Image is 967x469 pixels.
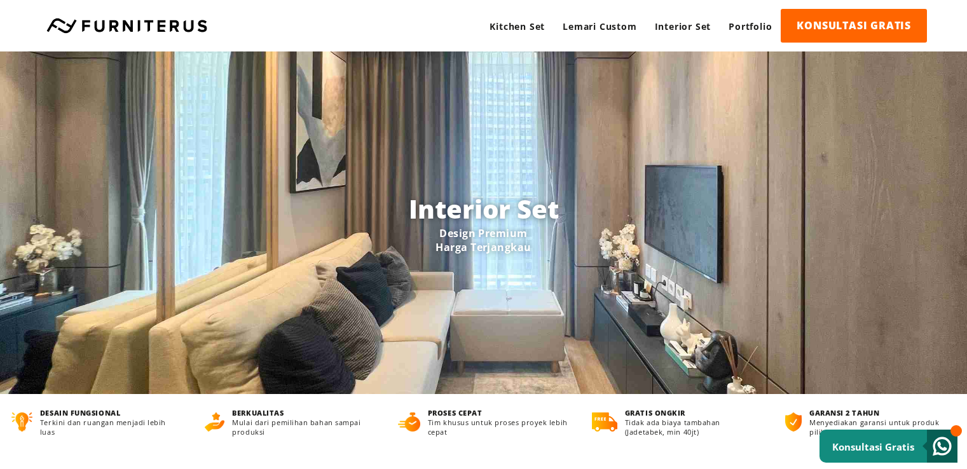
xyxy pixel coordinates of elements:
[646,9,720,44] a: Interior Set
[205,412,224,432] img: berkualitas.png
[781,9,927,43] a: KONSULTASI GRATIS
[809,408,955,418] h4: GARANSI 2 TAHUN
[720,9,781,44] a: Portfolio
[592,412,617,432] img: gratis-ongkir.png
[11,412,32,432] img: desain-fungsional.png
[232,408,374,418] h4: BERKUALITAS
[481,9,554,44] a: Kitchen Set
[232,418,374,437] p: Mulai dari pemilihan bahan sampai produksi
[785,412,802,432] img: bergaransi.png
[428,418,568,437] p: Tim khusus untuk proses proyek lebih cepat
[428,408,568,418] h4: PROSES CEPAT
[40,408,181,418] h4: DESAIN FUNGSIONAL
[820,430,957,463] a: Konsultasi Gratis
[832,440,914,453] small: Konsultasi Gratis
[130,191,838,226] h1: Interior Set
[625,408,762,418] h4: GRATIS ONGKIR
[625,418,762,437] p: Tidak ada biaya tambahan (Jadetabek, min 40jt)
[130,226,838,254] p: Design Premium Harga Terjangkau
[554,9,645,44] a: Lemari Custom
[40,418,181,437] p: Terkini dan ruangan menjadi lebih luas
[809,418,955,437] p: Menyediakan garansi untuk produk pilihan kamu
